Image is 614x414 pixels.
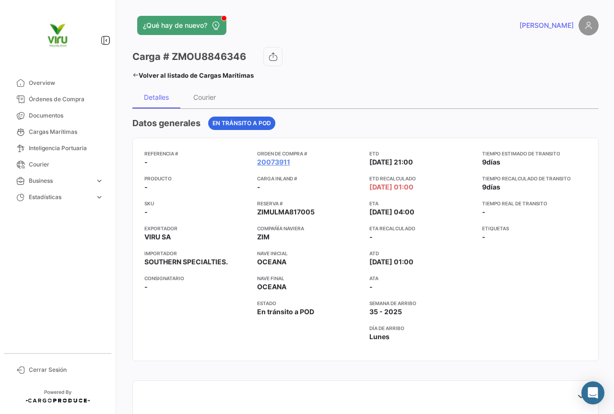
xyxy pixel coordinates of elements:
[482,208,485,216] span: -
[369,332,390,342] span: Lunes
[579,15,599,35] img: placeholder-user.png
[144,274,249,282] app-card-info-title: Consignatario
[8,140,107,156] a: Inteligencia Portuaria
[144,257,228,267] span: SOUTHERN SPECIALTIES.
[482,232,485,242] span: -
[482,158,486,166] span: 9
[8,75,107,91] a: Overview
[132,69,254,82] a: Volver al listado de Cargas Marítimas
[8,156,107,173] a: Courier
[486,158,500,166] span: días
[193,93,216,101] div: Courier
[369,207,414,217] span: [DATE] 04:00
[132,117,201,130] h4: Datos generales
[369,157,413,167] span: [DATE] 21:00
[369,274,474,282] app-card-info-title: ATA
[257,207,315,217] span: ZIMULMA817005
[257,282,286,292] span: OCEANA
[369,182,413,192] span: [DATE] 01:00
[257,232,270,242] span: ZIM
[29,95,104,104] span: Órdenes de Compra
[369,233,373,241] span: -
[520,21,574,30] span: [PERSON_NAME]
[257,299,362,307] app-card-info-title: Estado
[213,119,271,128] span: En tránsito a POD
[369,324,474,332] app-card-info-title: Día de Arribo
[29,366,104,374] span: Cerrar Sesión
[144,150,249,157] app-card-info-title: Referencia #
[257,150,362,157] app-card-info-title: Orden de Compra #
[257,274,362,282] app-card-info-title: Nave final
[257,225,362,232] app-card-info-title: Compañía naviera
[482,225,587,232] app-card-info-title: Etiquetas
[29,160,104,169] span: Courier
[144,200,249,207] app-card-info-title: SKU
[257,157,290,167] a: 20073911
[486,183,500,191] span: días
[29,128,104,136] span: Cargas Marítimas
[581,381,604,404] div: Abrir Intercom Messenger
[257,182,260,192] span: -
[482,150,587,157] app-card-info-title: Tiempo estimado de transito
[144,232,171,242] span: VIRU SA
[144,207,148,217] span: -
[29,144,104,153] span: Inteligencia Portuaria
[34,12,82,59] img: viru.png
[144,282,148,292] span: -
[95,177,104,185] span: expand_more
[144,157,148,167] span: -
[369,282,373,292] span: -
[369,299,474,307] app-card-info-title: Semana de Arribo
[257,249,362,257] app-card-info-title: Nave inicial
[482,200,587,207] app-card-info-title: Tiempo real de transito
[144,93,169,101] div: Detalles
[143,21,207,30] span: ¿Qué hay de nuevo?
[369,257,413,267] span: [DATE] 01:00
[8,107,107,124] a: Documentos
[8,91,107,107] a: Órdenes de Compra
[144,175,249,182] app-card-info-title: Producto
[8,124,107,140] a: Cargas Marítimas
[369,150,474,157] app-card-info-title: ETD
[369,249,474,257] app-card-info-title: ATD
[482,175,587,182] app-card-info-title: Tiempo recalculado de transito
[257,307,314,317] span: En tránsito a POD
[29,193,91,201] span: Estadísticas
[369,175,474,182] app-card-info-title: ETD Recalculado
[29,177,91,185] span: Business
[144,182,148,192] span: -
[369,307,402,317] span: 35 - 2025
[369,225,474,232] app-card-info-title: ETA Recalculado
[29,79,104,87] span: Overview
[482,183,486,191] span: 9
[144,249,249,257] app-card-info-title: Importador
[29,111,104,120] span: Documentos
[369,200,474,207] app-card-info-title: ETA
[257,257,286,267] span: OCEANA
[257,200,362,207] app-card-info-title: Reserva #
[95,193,104,201] span: expand_more
[257,175,362,182] app-card-info-title: Carga inland #
[132,50,246,63] h3: Carga # ZMOU8846346
[144,225,249,232] app-card-info-title: Exportador
[137,16,226,35] button: ¿Qué hay de nuevo?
